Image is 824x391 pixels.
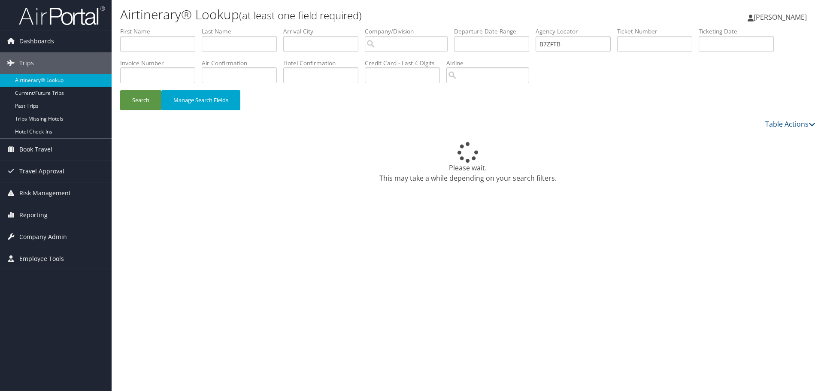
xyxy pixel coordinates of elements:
label: Credit Card - Last 4 Digits [365,59,446,67]
button: Manage Search Fields [161,90,240,110]
label: Hotel Confirmation [283,59,365,67]
label: Air Confirmation [202,59,283,67]
a: [PERSON_NAME] [748,4,815,30]
label: Airline [446,59,536,67]
label: Invoice Number [120,59,202,67]
label: Arrival City [283,27,365,36]
label: Departure Date Range [454,27,536,36]
label: First Name [120,27,202,36]
span: Company Admin [19,226,67,248]
span: Dashboards [19,30,54,52]
a: Table Actions [765,119,815,129]
small: (at least one field required) [239,8,362,22]
label: Ticket Number [617,27,699,36]
label: Ticketing Date [699,27,780,36]
span: Trips [19,52,34,74]
div: Please wait. This may take a while depending on your search filters. [120,142,815,183]
span: Travel Approval [19,161,64,182]
span: [PERSON_NAME] [754,12,807,22]
label: Agency Locator [536,27,617,36]
label: Company/Division [365,27,454,36]
span: Employee Tools [19,248,64,270]
span: Reporting [19,204,48,226]
button: Search [120,90,161,110]
h1: Airtinerary® Lookup [120,6,584,24]
img: airportal-logo.png [19,6,105,26]
span: Risk Management [19,182,71,204]
label: Last Name [202,27,283,36]
span: Book Travel [19,139,52,160]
